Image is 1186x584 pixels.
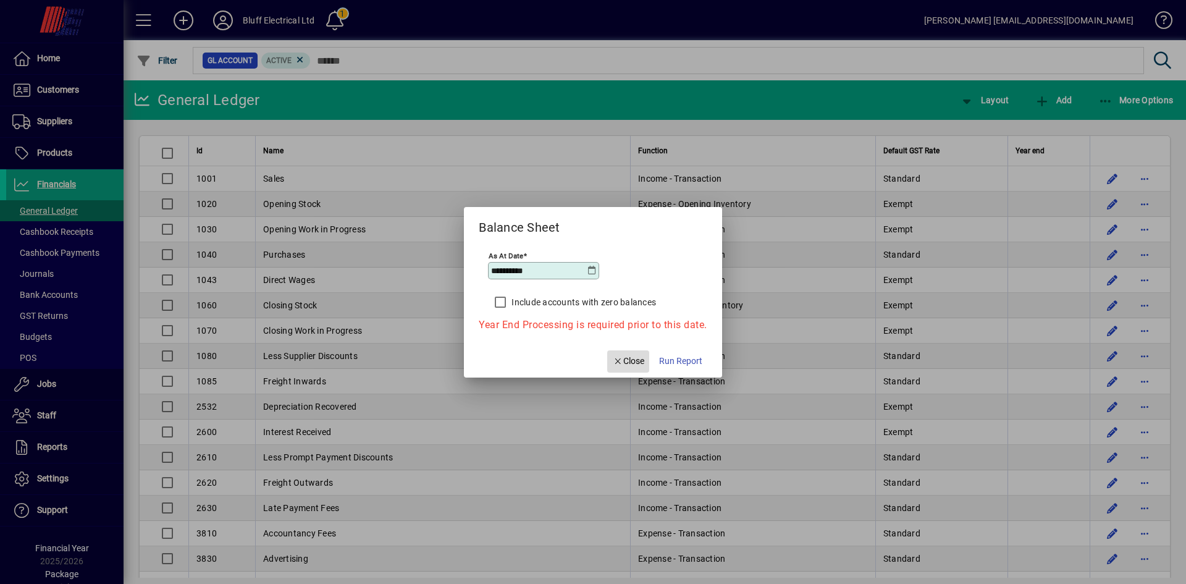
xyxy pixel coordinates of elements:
span: Close [612,355,644,368]
button: Close [607,350,649,373]
h2: Balance Sheet [464,207,574,237]
mat-error: Year End Processing is required prior to this date. [479,318,707,332]
span: Run Report [659,355,702,368]
label: Include accounts with zero balances [509,296,656,308]
button: Run Report [654,350,707,373]
mat-label: As at date [489,251,523,260]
